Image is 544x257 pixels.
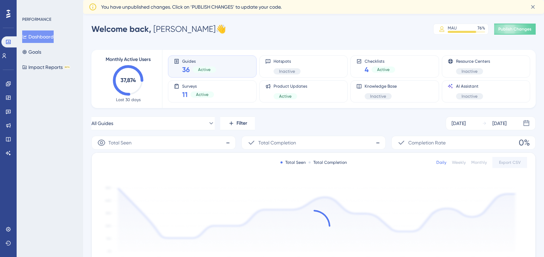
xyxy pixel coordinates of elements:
[198,67,211,72] span: Active
[121,77,136,83] text: 37,874
[376,137,380,148] span: -
[377,67,390,72] span: Active
[22,17,51,22] div: PERFORMANCE
[492,157,527,168] button: Export CSV
[279,94,292,99] span: Active
[258,139,296,147] span: Total Completion
[279,69,295,74] span: Inactive
[478,25,485,31] div: 76 %
[91,24,151,34] span: Welcome back,
[365,59,395,63] span: Checklists
[456,83,483,89] span: AI Assistant
[274,59,301,64] span: Hotspots
[182,65,190,74] span: 36
[462,94,478,99] span: Inactive
[309,160,347,165] div: Total Completion
[519,137,530,148] span: 0%
[91,24,226,35] div: [PERSON_NAME] 👋
[226,137,230,148] span: -
[91,116,215,130] button: All Guides
[22,30,54,43] button: Dashboard
[448,25,457,31] div: MAU
[365,83,397,89] span: Knowledge Base
[182,90,188,99] span: 11
[108,139,132,147] span: Total Seen
[492,119,507,127] div: [DATE]
[22,46,41,58] button: Goals
[452,160,466,165] div: Weekly
[182,83,214,88] span: Surveys
[498,26,532,32] span: Publish Changes
[365,65,369,74] span: 4
[237,119,247,127] span: Filter
[408,139,446,147] span: Completion Rate
[116,97,141,103] span: Last 30 days
[182,59,216,63] span: Guides
[499,160,521,165] span: Export CSV
[280,160,306,165] div: Total Seen
[462,69,478,74] span: Inactive
[91,119,113,127] span: All Guides
[456,59,490,64] span: Resource Centers
[471,160,487,165] div: Monthly
[370,94,386,99] span: Inactive
[64,65,70,69] div: BETA
[22,61,70,73] button: Impact ReportsBETA
[196,92,208,97] span: Active
[274,83,307,89] span: Product Updates
[220,116,255,130] button: Filter
[452,119,466,127] div: [DATE]
[436,160,446,165] div: Daily
[101,3,282,11] span: You have unpublished changes. Click on ‘PUBLISH CHANGES’ to update your code.
[494,24,536,35] button: Publish Changes
[106,55,151,64] span: Monthly Active Users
